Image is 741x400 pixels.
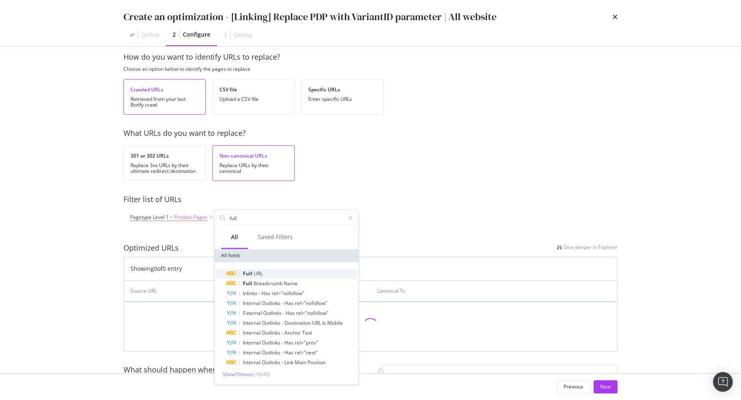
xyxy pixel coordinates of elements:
[284,319,312,326] span: Destination
[234,31,253,39] div: Deploy
[613,10,617,24] div: times
[229,212,345,224] input: Search by field name
[322,319,327,326] span: Is
[142,31,159,39] div: Define
[243,280,254,287] span: Full
[262,349,282,356] span: Outlinks
[123,194,617,205] div: Filter list of URLs
[243,319,262,326] span: Internal
[282,359,284,366] span: -
[296,309,329,316] span: rel="nofollow"
[312,319,322,326] span: URL
[243,349,262,356] span: Internal
[262,329,282,336] span: Outlinks
[370,281,617,302] th: Canonical To
[282,329,284,336] span: -
[254,280,284,287] span: Breadcrumb
[243,290,259,297] span: Inlinks
[174,212,207,223] span: Product-Pages
[243,300,262,307] span: Internal
[308,96,377,102] div: Enter specific URLs
[224,31,227,39] div: 3
[282,300,284,307] span: -
[130,265,182,273] div: Showing 0 of 0 entry
[219,86,288,93] div: CSV file
[254,371,270,378] span: ( 10 / 45 )
[130,152,199,159] div: 301 or 302 URLs
[262,300,282,307] span: Outlinks
[219,163,288,174] div: Replace URLs by their canonical
[564,383,583,390] div: Previous
[286,309,296,316] span: Has
[262,319,282,326] span: Outlinks
[243,270,254,277] span: Full
[243,309,263,316] span: External
[302,329,312,336] span: Text
[258,233,293,241] div: Saved Filters
[564,244,617,251] span: Dive deeper in Explorer
[283,309,286,316] span: -
[130,214,169,221] span: Pagetype Level 1
[172,30,176,39] div: 2
[295,349,318,356] span: rel="next"
[243,359,262,366] span: Internal
[123,10,496,24] div: Create an optimization - [Linking] Replace PDP with VariantID parameter | All website
[282,349,284,356] span: -
[262,359,282,366] span: Outlinks
[594,380,617,393] button: Next
[284,280,298,287] span: Name
[183,30,210,39] div: Configure
[259,290,261,297] span: -
[308,86,377,93] div: Specific URLs
[262,339,282,346] span: Outlinks
[284,329,302,336] span: Anchor
[130,163,199,174] div: Replace 3xx URLs by their ultimate redirect destination
[130,96,199,108] div: Retrieved from your last Botify crawl
[557,243,617,253] a: Dive deeper in Explorer
[123,52,617,63] div: How do you want to identify URLs to replace?
[713,372,733,392] div: Open Intercom Messenger
[219,96,288,102] div: Upload a CSV file
[263,309,283,316] span: Outlinks
[295,339,318,346] span: rel="prev"
[327,319,343,326] span: Mobile
[219,152,288,159] div: Non-canonical URLs
[284,339,295,346] span: Has
[557,380,590,393] button: Previous
[214,249,359,262] div: All fields
[295,300,327,307] span: rel="nofollow"
[284,300,295,307] span: Has
[284,349,295,356] span: Has
[272,290,304,297] span: rel="nofollow"
[308,359,326,366] span: Position
[282,319,284,326] span: -
[284,359,295,366] span: Link
[295,359,308,366] span: Main
[387,372,611,379] div: How PageWorkers replaces URLs
[254,270,263,277] span: URL
[231,233,238,241] div: All
[123,66,617,72] div: Choose an option below to identify the pages to replace
[243,339,262,346] span: Internal
[170,214,173,221] span: =
[282,339,284,346] span: -
[123,365,367,375] div: What should happen when these URLs are requested by bots?
[223,371,253,378] span: Show 10 more
[243,329,262,336] span: Internal
[261,290,272,297] span: Has
[123,243,179,253] div: Optimized URLs
[123,128,617,139] div: What URLs do you want to replace?
[124,281,370,302] th: Source URL
[130,86,199,93] div: Crawled URLs
[600,383,611,390] div: Next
